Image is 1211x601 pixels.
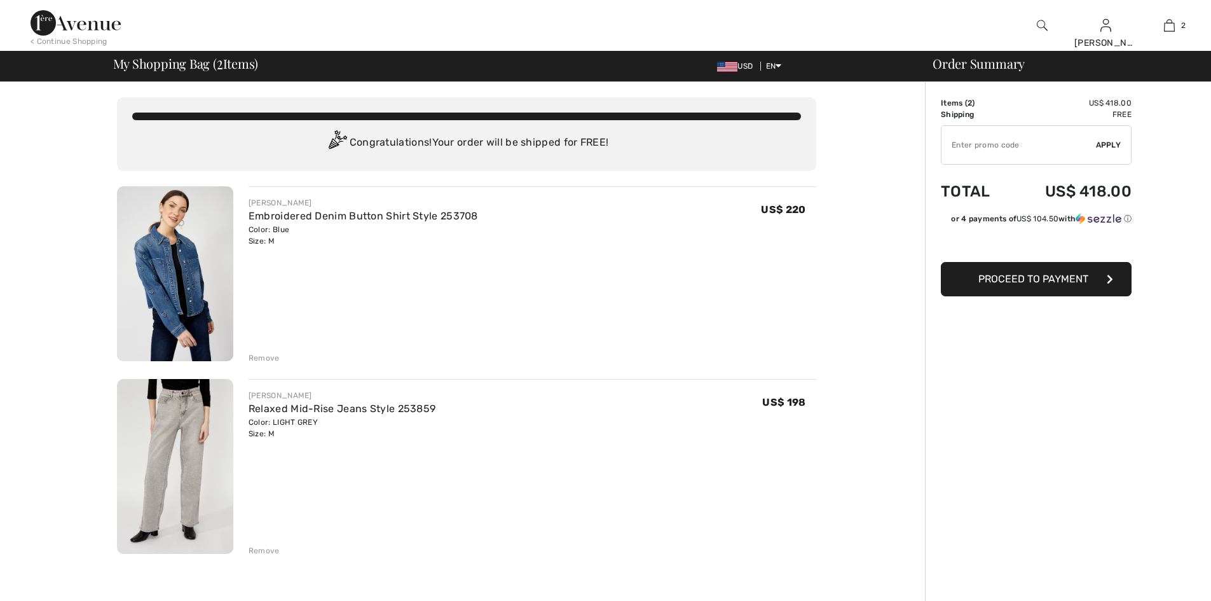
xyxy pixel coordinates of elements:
[1181,20,1186,31] span: 2
[761,204,805,216] span: US$ 220
[1100,19,1111,31] a: Sign In
[249,224,478,247] div: Color: Blue Size: M
[1016,214,1058,223] span: US$ 104.50
[717,62,758,71] span: USD
[941,229,1132,258] iframe: PayPal-paypal
[766,62,782,71] span: EN
[1130,563,1198,595] iframe: Opens a widget where you can find more information
[249,197,478,209] div: [PERSON_NAME]
[1076,213,1121,225] img: Sezzle
[117,379,233,554] img: Relaxed Mid-Rise Jeans Style 253859
[1164,18,1175,33] img: My Bag
[941,262,1132,296] button: Proceed to Payment
[249,417,436,439] div: Color: LIGHT GREY Size: M
[941,109,1010,120] td: Shipping
[1010,97,1132,109] td: US$ 418.00
[113,57,259,70] span: My Shopping Bag ( Items)
[249,403,436,415] a: Relaxed Mid-Rise Jeans Style 253859
[941,97,1010,109] td: Items ( )
[1037,18,1048,33] img: search the website
[132,130,801,156] div: Congratulations! Your order will be shipped for FREE!
[1074,36,1137,50] div: [PERSON_NAME]
[1138,18,1200,33] a: 2
[941,213,1132,229] div: or 4 payments ofUS$ 104.50withSezzle Click to learn more about Sezzle
[31,36,107,47] div: < Continue Shopping
[1100,18,1111,33] img: My Info
[762,396,805,408] span: US$ 198
[249,390,436,401] div: [PERSON_NAME]
[324,130,350,156] img: Congratulation2.svg
[968,99,972,107] span: 2
[1010,109,1132,120] td: Free
[249,210,478,222] a: Embroidered Denim Button Shirt Style 253708
[249,352,280,364] div: Remove
[217,54,223,71] span: 2
[951,213,1132,225] div: or 4 payments of with
[978,273,1088,285] span: Proceed to Payment
[941,126,1096,164] input: Promo code
[717,62,737,72] img: US Dollar
[1096,139,1121,151] span: Apply
[1010,170,1132,213] td: US$ 418.00
[917,57,1203,70] div: Order Summary
[117,186,233,361] img: Embroidered Denim Button Shirt Style 253708
[31,10,121,36] img: 1ère Avenue
[941,170,1010,213] td: Total
[249,545,280,556] div: Remove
